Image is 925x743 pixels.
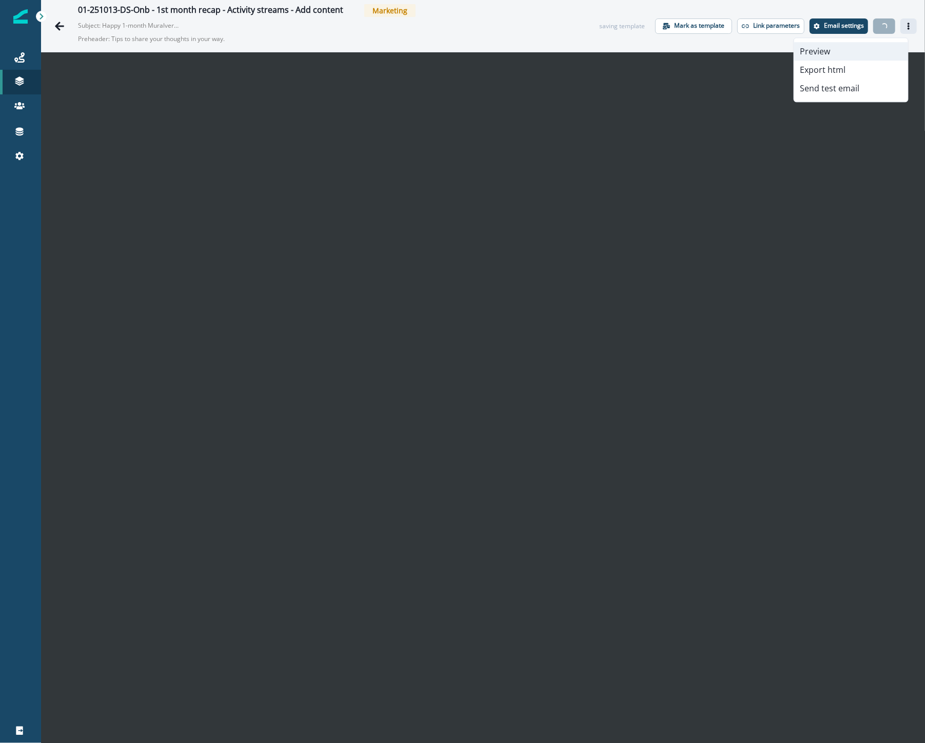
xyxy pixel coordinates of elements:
[824,22,864,29] p: Email settings
[49,16,70,36] button: Go back
[78,30,334,48] p: Preheader: Tips to share your thoughts in your way.
[794,42,908,61] button: Preview
[794,79,908,97] button: Send test email
[364,4,416,17] span: Marketing
[13,9,28,24] img: Inflection
[655,18,732,34] button: Mark as template
[78,5,343,16] div: 01-251013-DS-Onb - 1st month recap - Activity streams - Add content
[737,18,804,34] button: Link parameters
[810,18,868,34] button: Settings
[599,22,645,31] div: saving template
[78,17,181,30] p: Subject: Happy 1-month Muralversary
[753,22,800,29] p: Link parameters
[900,18,917,34] button: Actions
[674,22,724,29] p: Mark as template
[794,61,908,79] button: Export html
